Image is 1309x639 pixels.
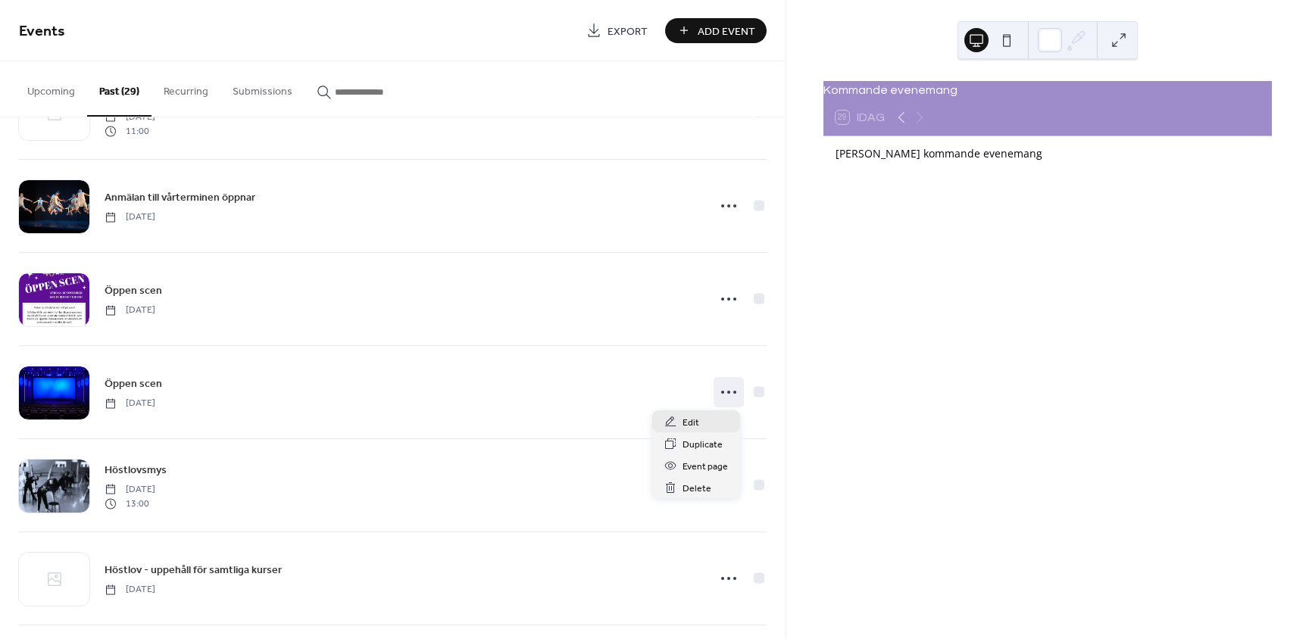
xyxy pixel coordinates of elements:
[105,189,255,206] a: Anmälan till vårterminen öppnar
[105,111,155,124] span: [DATE]
[15,61,87,115] button: Upcoming
[105,124,155,138] span: 11:00
[575,18,659,43] a: Export
[105,483,155,497] span: [DATE]
[105,497,155,510] span: 13:00
[105,397,155,410] span: [DATE]
[105,283,162,299] span: Öppen scen
[105,190,255,206] span: Anmälan till vårterminen öppnar
[105,563,282,578] span: Höstlov - uppehåll för samtliga kurser
[105,304,155,317] span: [DATE]
[105,463,167,478] span: Höstlovsmys
[823,81,1272,99] div: Kommande evenemang
[105,210,155,224] span: [DATE]
[105,282,162,299] a: Öppen scen
[683,459,728,475] span: Event page
[683,437,723,453] span: Duplicate
[105,561,282,578] a: Höstlov - uppehåll för samtliga kurser
[608,23,648,39] span: Export
[105,375,162,392] a: Öppen scen
[220,61,305,115] button: Submissions
[152,61,220,115] button: Recurring
[683,415,699,431] span: Edit
[19,17,65,46] span: Events
[836,145,1260,161] div: [PERSON_NAME] kommande evenemang
[105,376,162,392] span: Öppen scen
[105,461,167,478] a: Höstlovsmys
[665,18,767,43] button: Add Event
[698,23,755,39] span: Add Event
[683,481,711,497] span: Delete
[105,583,155,597] span: [DATE]
[87,61,152,117] button: Past (29)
